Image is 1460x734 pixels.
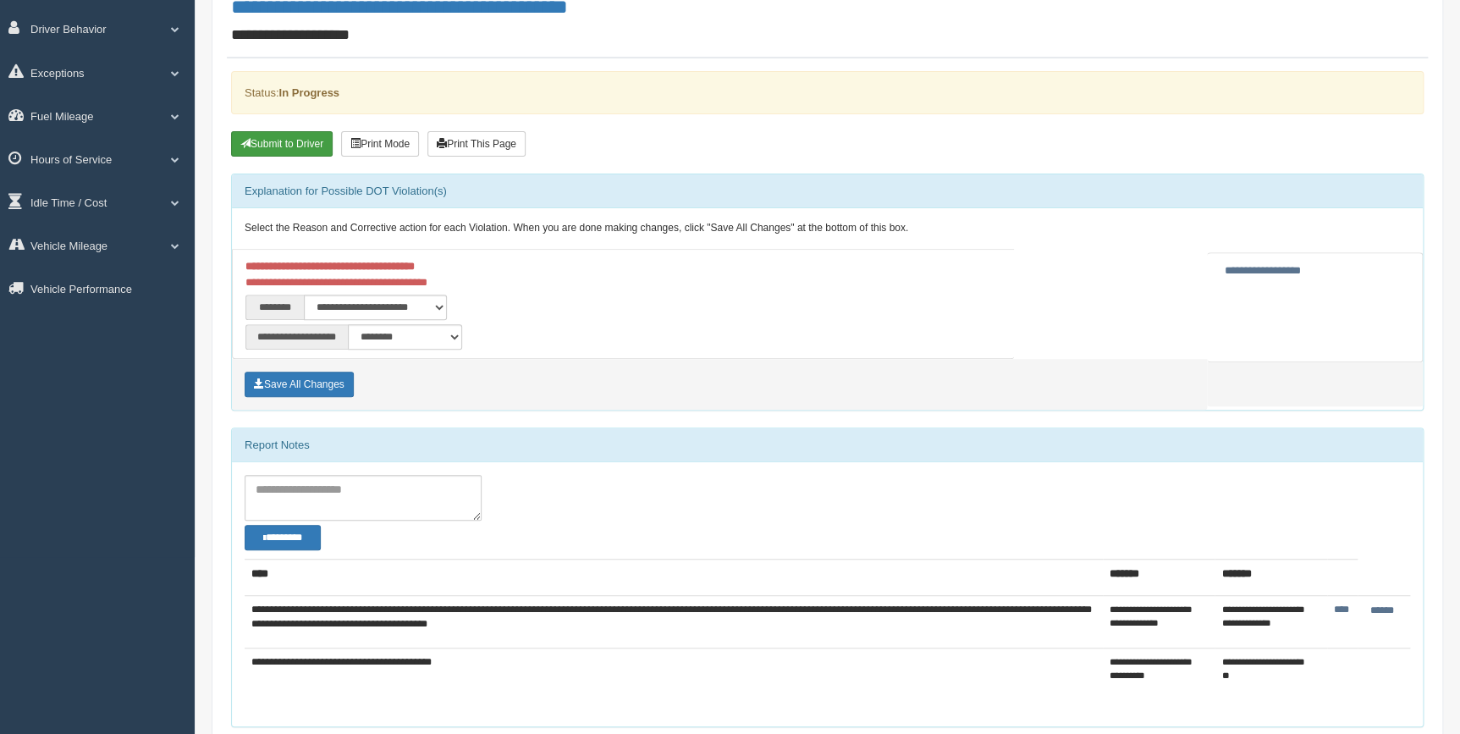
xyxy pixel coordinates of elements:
[245,372,354,397] button: Save
[278,86,339,99] strong: In Progress
[245,525,321,550] button: Change Filter Options
[341,131,419,157] button: Print Mode
[427,131,526,157] button: Print This Page
[232,428,1423,462] div: Report Notes
[231,131,333,157] button: Submit To Driver
[232,208,1423,249] div: Select the Reason and Corrective action for each Violation. When you are done making changes, cli...
[231,71,1424,114] div: Status:
[232,174,1423,208] div: Explanation for Possible DOT Violation(s)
